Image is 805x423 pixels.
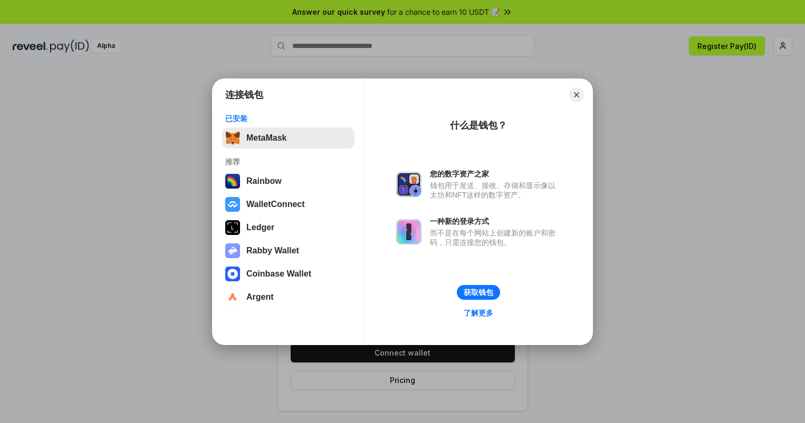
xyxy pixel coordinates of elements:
button: Rainbow [222,171,354,192]
div: Rabby Wallet [246,246,299,255]
div: Rainbow [246,176,282,186]
div: 而不是在每个网站上创建新的账户和密码，只需连接您的钱包。 [430,228,561,247]
div: 了解更多 [464,308,493,318]
div: 一种新的登录方式 [430,217,561,226]
img: svg+xml,%3Csvg%20width%3D%2228%22%20height%3D%2228%22%20viewBox%3D%220%200%2028%2028%22%20fill%3D... [225,267,240,281]
a: 了解更多 [457,306,500,320]
div: 已安装 [225,114,351,123]
div: MetaMask [246,133,286,143]
div: WalletConnect [246,200,305,209]
img: svg+xml,%3Csvg%20xmlns%3D%22http%3A%2F%2Fwww.w3.org%2F2000%2Fsvg%22%20width%3D%2228%22%20height%3... [225,220,240,235]
img: svg+xml,%3Csvg%20xmlns%3D%22http%3A%2F%2Fwww.w3.org%2F2000%2Fsvg%22%20fill%3D%22none%22%20viewBox... [225,243,240,258]
button: Close [569,87,584,102]
div: 您的数字资产之家 [430,169,561,179]
img: svg+xml,%3Csvg%20width%3D%2228%22%20height%3D%2228%22%20viewBox%3D%220%200%2028%2028%22%20fill%3D... [225,290,240,304]
button: Ledger [222,217,354,238]
button: Rabby Wallet [222,240,354,261]
div: 推荐 [225,157,351,166]
h1: 连接钱包 [225,88,263,101]
img: svg+xml,%3Csvg%20width%3D%2228%22%20height%3D%2228%22%20viewBox%3D%220%200%2028%2028%22%20fill%3D... [225,197,240,212]
div: 获取钱包 [464,288,493,297]
img: svg+xml,%3Csvg%20xmlns%3D%22http%3A%2F%2Fwww.w3.org%2F2000%2Fsvg%22%20fill%3D%22none%22%20viewBox... [396,219,421,244]
button: Coinbase Wallet [222,263,354,284]
button: 获取钱包 [457,285,500,300]
div: Ledger [246,223,274,232]
button: WalletConnect [222,194,354,215]
img: svg+xml,%3Csvg%20xmlns%3D%22http%3A%2F%2Fwww.w3.org%2F2000%2Fsvg%22%20fill%3D%22none%22%20viewBox... [396,172,421,197]
button: MetaMask [222,127,354,149]
div: 钱包用于发送、接收、存储和显示像以太坊和NFT这样的数字资产。 [430,181,561,200]
div: 什么是钱包？ [450,119,507,132]
button: Argent [222,287,354,308]
div: Argent [246,292,274,302]
div: Coinbase Wallet [246,269,311,279]
img: svg+xml,%3Csvg%20width%3D%22120%22%20height%3D%22120%22%20viewBox%3D%220%200%20120%20120%22%20fil... [225,174,240,189]
img: svg+xml,%3Csvg%20fill%3D%22none%22%20height%3D%2233%22%20viewBox%3D%220%200%2035%2033%22%20width%... [225,131,240,145]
